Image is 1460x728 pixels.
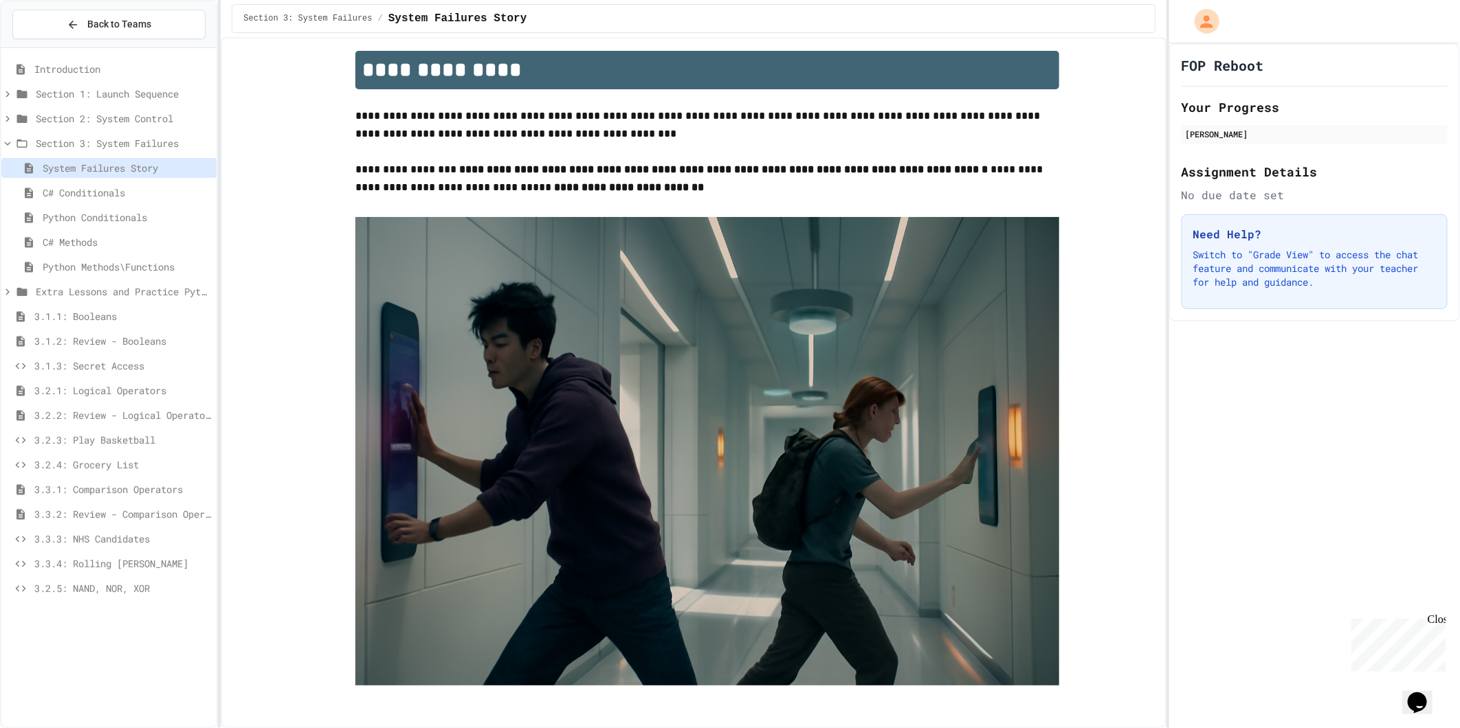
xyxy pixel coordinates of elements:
[1402,673,1446,714] iframe: chat widget
[34,383,211,398] span: 3.2.1: Logical Operators
[34,457,211,472] span: 3.2.4: Grocery List
[34,334,211,348] span: 3.1.2: Review - Booleans
[36,136,211,150] span: Section 3: System Failures
[1186,128,1444,140] div: [PERSON_NAME]
[43,161,211,175] span: System Failures Story
[388,10,527,27] span: System Failures Story
[43,185,211,200] span: C# Conditionals
[1182,98,1448,117] h2: Your Progress
[43,235,211,249] span: C# Methods
[34,507,211,521] span: 3.3.2: Review - Comparison Operators
[36,87,211,101] span: Section 1: Launch Sequence
[12,10,206,39] button: Back to Teams
[1346,613,1446,672] iframe: chat widget
[1193,248,1436,289] p: Switch to "Grade View" to access the chat feature and communicate with your teacher for help and ...
[43,260,211,274] span: Python Methods\Functions
[43,210,211,225] span: Python Conditionals
[34,62,211,76] span: Introduction
[1193,226,1436,242] h3: Need Help?
[243,13,372,24] span: Section 3: System Failures
[36,284,211,299] span: Extra Lessons and Practice Python
[34,482,211,497] span: 3.3.1: Comparison Operators
[34,433,211,447] span: 3.2.3: Play Basketball
[5,5,95,87] div: Chat with us now!Close
[34,309,211,323] span: 3.1.1: Booleans
[1182,56,1264,75] h1: FOP Reboot
[34,408,211,422] span: 3.2.2: Review - Logical Operators
[378,13,383,24] span: /
[34,359,211,373] span: 3.1.3: Secret Access
[34,532,211,546] span: 3.3.3: NHS Candidates
[36,111,211,126] span: Section 2: System Control
[1182,187,1448,203] div: No due date set
[1180,5,1223,37] div: My Account
[87,17,151,32] span: Back to Teams
[34,581,211,595] span: 3.2.5: NAND, NOR, XOR
[34,556,211,571] span: 3.3.4: Rolling [PERSON_NAME]
[1182,162,1448,181] h2: Assignment Details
